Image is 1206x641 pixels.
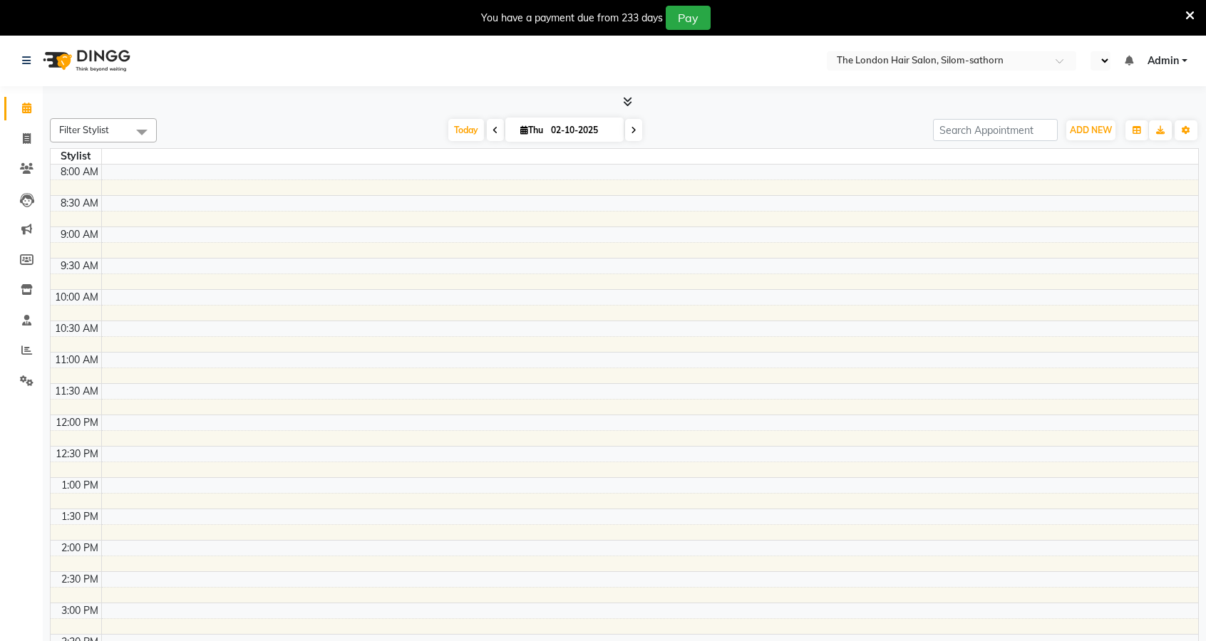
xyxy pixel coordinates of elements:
[1148,53,1179,68] span: Admin
[58,572,101,587] div: 2:30 PM
[53,415,101,430] div: 12:00 PM
[52,321,101,336] div: 10:30 AM
[666,6,711,30] button: Pay
[1066,120,1115,140] button: ADD NEW
[517,125,547,135] span: Thu
[52,384,101,399] div: 11:30 AM
[448,119,484,141] span: Today
[53,447,101,462] div: 12:30 PM
[58,196,101,211] div: 8:30 AM
[481,11,663,26] div: You have a payment due from 233 days
[547,120,618,141] input: 2025-10-02
[933,119,1058,141] input: Search Appointment
[52,353,101,368] div: 11:00 AM
[1070,125,1112,135] span: ADD NEW
[52,290,101,305] div: 10:00 AM
[51,149,101,164] div: Stylist
[58,541,101,556] div: 2:00 PM
[36,41,134,80] img: logo
[58,227,101,242] div: 9:00 AM
[58,165,101,179] div: 8:00 AM
[58,259,101,273] div: 9:30 AM
[58,509,101,524] div: 1:30 PM
[58,603,101,618] div: 3:00 PM
[59,124,109,135] span: Filter Stylist
[58,478,101,493] div: 1:00 PM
